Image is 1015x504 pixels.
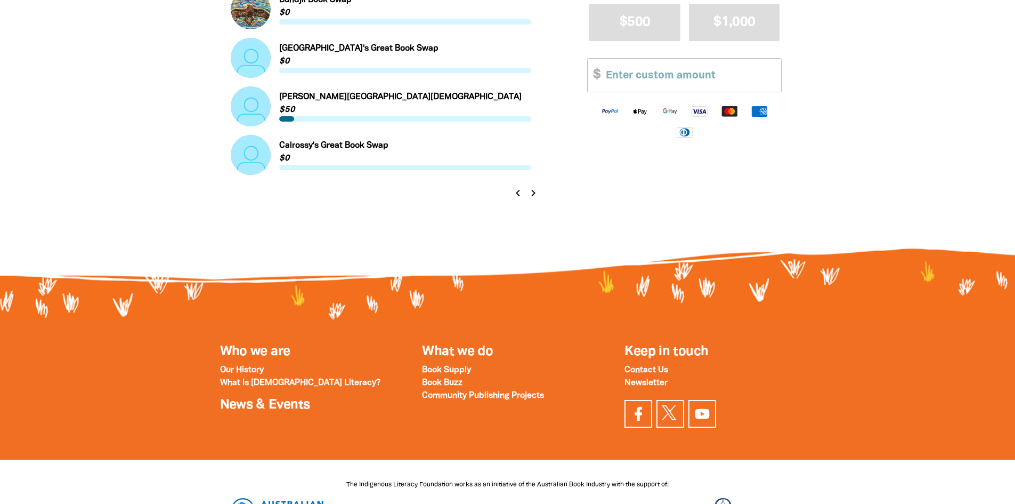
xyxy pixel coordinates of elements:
a: Contact Us [624,366,668,374]
button: $1,000 [689,4,780,41]
input: Enter custom amount [598,59,781,91]
a: Find us on YouTube [688,400,716,428]
a: Book Supply [422,366,471,374]
a: Visit our facebook page [624,400,652,428]
a: Who we are [220,346,290,358]
span: $ [588,59,600,91]
a: Book Buzz [422,379,462,387]
img: Apple Pay logo [625,105,655,117]
span: $500 [620,16,650,28]
button: $500 [589,4,680,41]
img: American Express logo [744,105,774,117]
i: chevron_right [527,187,540,199]
span: $1,000 [713,16,755,28]
i: chevron_left [511,187,524,199]
a: Newsletter [624,379,668,387]
img: Visa logo [685,105,714,117]
a: Find us on Twitter [656,400,684,428]
img: Paypal logo [595,105,625,117]
img: Google Pay logo [655,105,685,117]
a: News & Events [220,399,310,411]
a: What we do [422,346,493,358]
img: Diners Club logo [670,125,700,138]
span: The Indigenous Literacy Foundation works as an initiative of the Australian Book Industry with th... [346,482,669,487]
img: Mastercard logo [714,105,744,117]
button: Previous page [510,186,525,201]
a: Community Publishing Projects [422,392,544,399]
a: Our History [220,366,264,374]
span: Keep in touch [624,346,708,358]
a: What is [DEMOGRAPHIC_DATA] Literacy? [220,379,380,387]
div: Available payment methods [587,96,782,146]
button: Next page [525,186,540,201]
